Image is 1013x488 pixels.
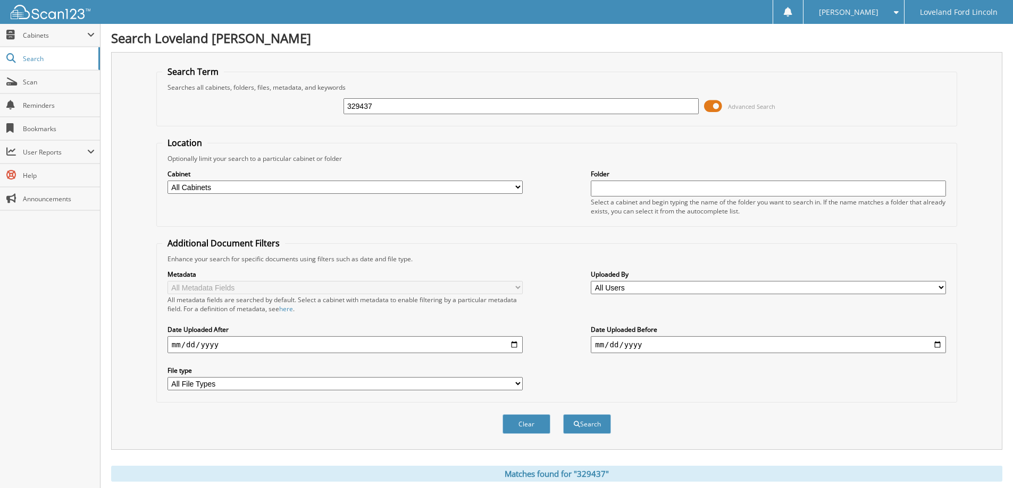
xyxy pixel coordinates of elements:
[23,101,95,110] span: Reminders
[503,414,550,434] button: Clear
[168,270,523,279] label: Metadata
[23,124,95,133] span: Bookmarks
[819,9,878,15] span: [PERSON_NAME]
[111,29,1002,47] h1: Search Loveland [PERSON_NAME]
[162,83,951,92] div: Searches all cabinets, folders, files, metadata, and keywords
[162,154,951,163] div: Optionally limit your search to a particular cabinet or folder
[23,148,87,157] span: User Reports
[728,102,775,110] span: Advanced Search
[162,66,224,78] legend: Search Term
[168,366,523,375] label: File type
[162,137,207,149] legend: Location
[168,295,523,313] div: All metadata fields are searched by default. Select a cabinet with metadata to enable filtering b...
[168,336,523,353] input: start
[23,31,87,40] span: Cabinets
[23,194,95,203] span: Announcements
[591,336,946,353] input: end
[591,198,946,216] div: Select a cabinet and begin typing the name of the folder you want to search in. If the name match...
[591,169,946,178] label: Folder
[591,325,946,334] label: Date Uploaded Before
[279,304,293,313] a: here
[591,270,946,279] label: Uploaded By
[168,169,523,178] label: Cabinet
[23,78,95,87] span: Scan
[563,414,611,434] button: Search
[111,466,1002,482] div: Matches found for "329437"
[162,237,285,249] legend: Additional Document Filters
[23,54,93,63] span: Search
[920,9,998,15] span: Loveland Ford Lincoln
[11,5,90,19] img: scan123-logo-white.svg
[168,325,523,334] label: Date Uploaded After
[162,254,951,263] div: Enhance your search for specific documents using filters such as date and file type.
[23,171,95,180] span: Help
